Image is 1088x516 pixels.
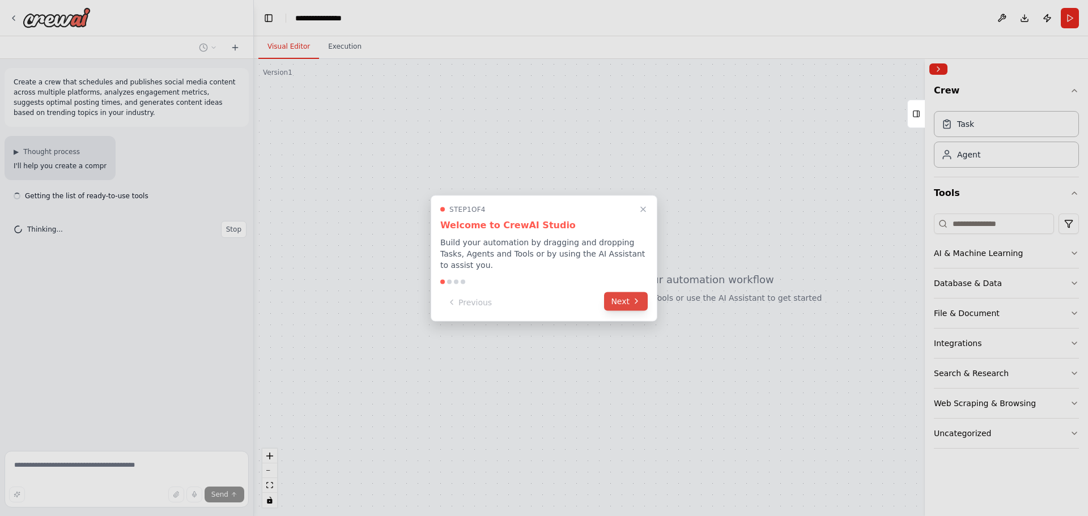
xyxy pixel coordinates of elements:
[261,10,277,26] button: Hide left sidebar
[440,218,648,232] h3: Welcome to CrewAI Studio
[636,202,650,216] button: Close walkthrough
[449,204,486,214] span: Step 1 of 4
[604,292,648,310] button: Next
[440,236,648,270] p: Build your automation by dragging and dropping Tasks, Agents and Tools or by using the AI Assista...
[440,293,499,312] button: Previous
